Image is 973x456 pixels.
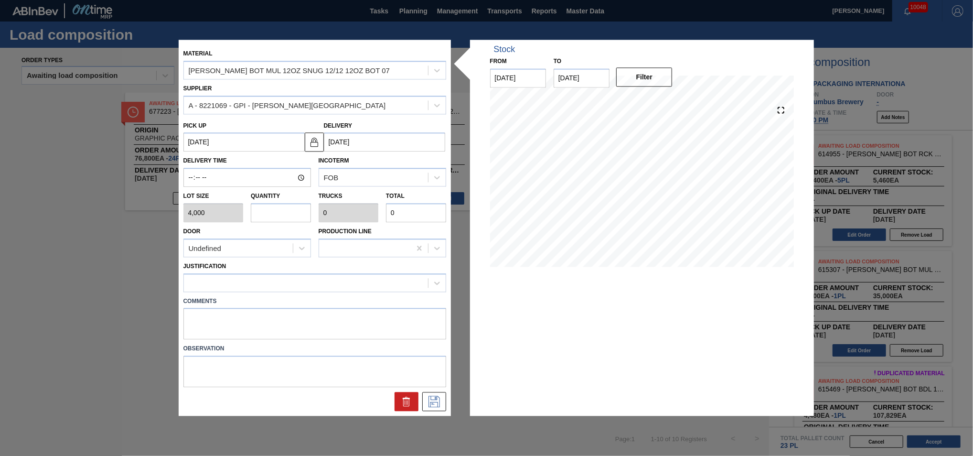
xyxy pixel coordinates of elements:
[183,228,201,235] label: Door
[324,174,339,182] div: FOB
[395,392,418,412] div: Delete Suggestion
[319,193,342,200] label: Trucks
[494,44,515,54] div: Stock
[189,66,390,75] div: [PERSON_NAME] BOT MUL 12OZ SNUG 12/12 12OZ BOT 07
[183,133,305,152] input: mm/dd/yyyy
[183,85,212,92] label: Supplier
[324,122,353,129] label: Delivery
[183,154,311,168] label: Delivery Time
[189,101,386,109] div: A - 8221069 - GPI - [PERSON_NAME][GEOGRAPHIC_DATA]
[554,68,609,87] input: mm/dd/yyyy
[183,50,213,57] label: Material
[490,58,507,65] label: From
[183,190,244,204] label: Lot size
[319,158,349,164] label: Incoterm
[183,263,226,270] label: Justification
[324,133,445,152] input: mm/dd/yyyy
[554,58,561,65] label: to
[319,228,372,235] label: Production Line
[183,122,207,129] label: Pick up
[183,294,446,308] label: Comments
[616,67,672,87] button: Filter
[189,244,221,252] div: Undefined
[251,193,280,200] label: Quantity
[490,68,546,87] input: mm/dd/yyyy
[422,392,446,412] div: Save Suggestion
[386,193,405,200] label: Total
[305,132,324,152] button: locked
[309,136,320,148] img: locked
[183,342,446,356] label: Observation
